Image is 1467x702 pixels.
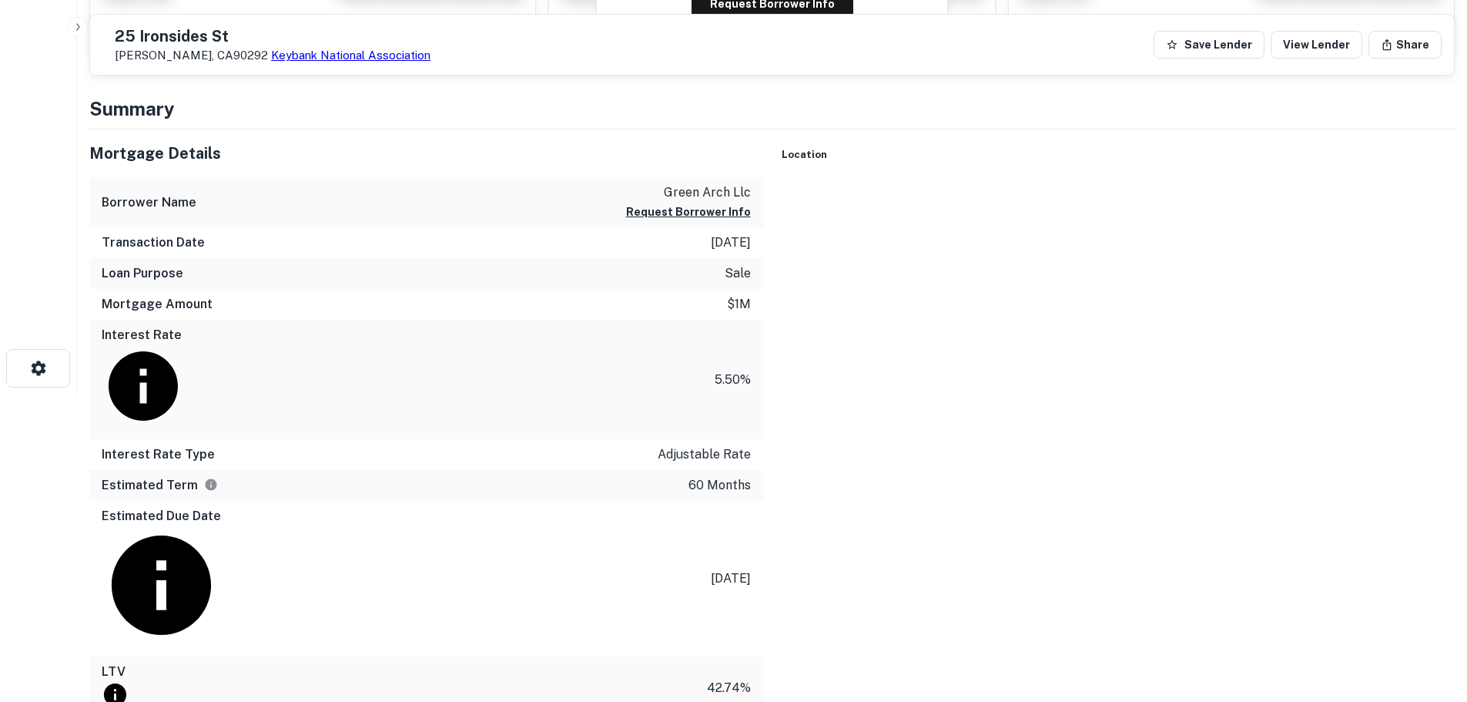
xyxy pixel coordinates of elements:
[626,183,751,202] p: green arch llc
[89,142,763,165] h5: Mortgage Details
[89,95,1455,123] h4: Summary
[204,478,218,492] svg: Term is based on a standard schedule for this type of loan.
[626,203,751,221] button: Request Borrower Info
[1271,31,1362,59] a: View Lender
[688,476,751,495] p: 60 months
[715,371,751,389] p: 5.50%
[271,49,430,62] a: Keybank National Association
[102,344,185,428] svg: The interest rates displayed on the website are for informational purposes only and may be report...
[115,49,430,62] p: [PERSON_NAME], CA90292
[1390,579,1467,653] iframe: Chat Widget
[102,507,221,650] h6: Estimated Due Date
[102,193,196,212] h6: Borrower Name
[727,295,751,314] p: $1m
[1154,31,1264,59] button: Save Lender
[725,264,751,283] p: sale
[711,233,751,252] p: [DATE]
[707,679,751,697] p: 42.74%
[102,326,185,433] h6: Interest Rate
[115,29,430,44] h5: 25 Ironsides St
[1368,31,1442,59] button: Share
[102,264,183,283] h6: Loan Purpose
[711,569,751,588] p: [DATE]
[102,445,215,464] h6: Interest Rate Type
[782,147,1455,163] h5: Location
[102,295,213,314] h6: Mortgage Amount
[102,476,218,495] h6: Estimated Term
[658,445,751,464] p: adjustable rate
[102,233,205,252] h6: Transaction Date
[102,526,221,645] svg: Estimate is based on a standard schedule for this type of loan.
